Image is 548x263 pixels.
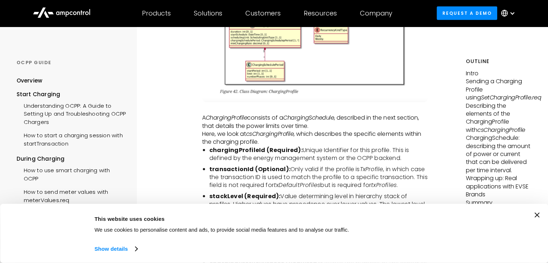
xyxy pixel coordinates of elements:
[194,9,222,17] div: Solutions
[202,114,428,130] p: A consists of a , described in the next section, that details the power limits over time.
[17,59,126,66] div: OCPP GUIDE
[17,128,126,150] a: How to start a charging session with startTransaction
[418,213,521,233] button: Okay
[245,9,281,17] div: Customers
[209,146,303,154] b: chargingProfileId (Required):
[17,155,126,163] div: During Charging
[304,9,337,17] div: Resources
[209,165,428,190] li: Only valid if the profile is , in which case the transaction ID is used to match the profile to a...
[371,181,397,189] i: txProfiles
[466,102,532,134] p: Describing the elements of the ChargingProfile with
[466,199,532,207] p: Summary
[360,9,392,17] div: Company
[209,165,290,173] b: transactionId (Optional):
[466,174,532,199] p: Wrapping up: Real applications with EVSE Brands
[206,113,248,122] em: ChargingProfile
[94,214,402,223] div: This website uses cookies
[481,93,541,102] em: SetChargingProfile.req
[466,134,532,174] p: ChargingSchedule: describing the amount of power or current that can be delivered per time interval.
[246,130,294,138] em: csChargingProfile
[17,163,126,184] a: How to use smart charging with OCPP
[209,192,280,200] b: stackLevel (Required):
[17,98,126,128] a: Understanding OCPP: A Guide to Setting Up and Troubleshooting OCPP Chargers
[17,77,43,85] div: Overview
[466,58,532,65] h5: Outline
[17,184,126,206] a: How to send meter values with meterValues.req
[283,113,334,122] em: ChargingSchedule
[142,9,171,17] div: Products
[466,70,532,77] p: Intro
[360,165,383,173] i: TxProfile
[202,130,428,146] p: Here, we look at , which describes the specific elements within the charging profile.
[274,181,320,189] i: txDefaultProfiles
[202,106,428,114] p: ‍
[477,126,525,134] em: csChargingProfile
[94,244,137,254] a: Show details
[466,77,532,102] p: Sending a Charging Profile using
[209,146,428,162] li: Unique Identifier for this profile. This is defined by the energy management system or the OCPP b...
[17,77,43,90] a: Overview
[17,90,126,98] div: Start Charging
[209,192,428,257] li: Value determining level in hierarchy stack of profiles. Higher values have precedence over lower ...
[437,6,497,20] a: Request a demo
[534,213,539,218] button: Close banner
[94,227,349,233] span: We use cookies to personalise content and ads, to provide social media features and to analyse ou...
